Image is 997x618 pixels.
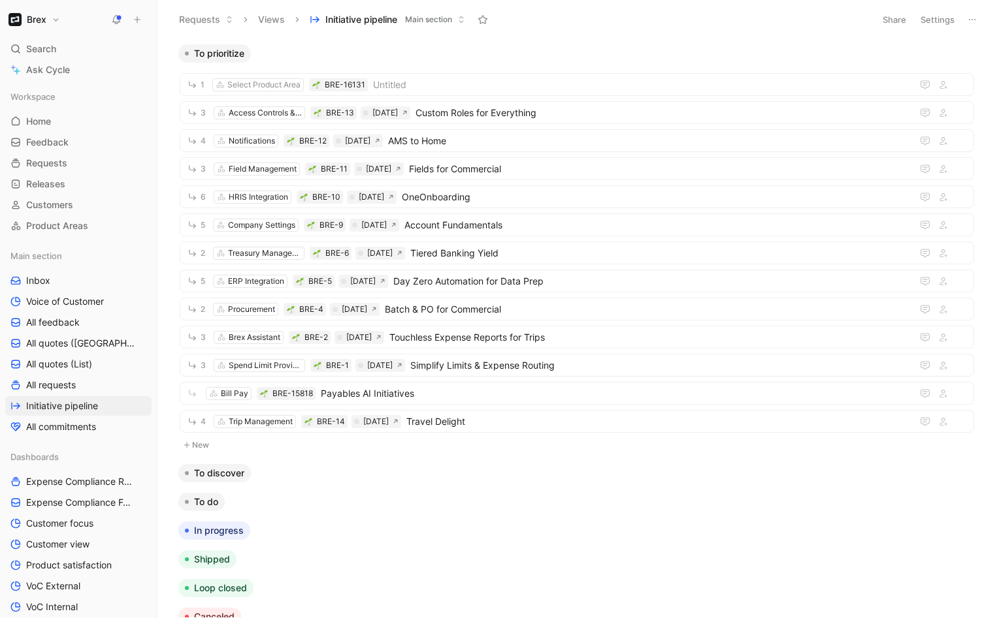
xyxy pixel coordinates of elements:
[201,305,205,313] span: 2
[201,333,206,341] span: 3
[178,521,250,540] button: In progress
[184,301,208,317] button: 2
[184,161,208,177] button: 3
[194,581,247,595] span: Loop closed
[26,559,112,572] span: Product satisfaction
[229,106,302,119] div: Access Controls & Permissions
[292,333,300,341] img: 🌱
[304,331,328,344] div: BRE-2
[27,14,46,25] h1: Brex
[5,375,152,395] a: All requests
[402,189,907,205] span: OneOnboarding
[5,333,152,353] a: All quotes ([GEOGRAPHIC_DATA])
[221,387,248,400] div: Bill Pay
[350,275,376,288] div: [DATE]
[26,157,67,170] span: Requests
[194,47,244,60] span: To prioritize
[26,274,50,287] span: Inbox
[252,10,291,29] button: Views
[306,221,316,230] button: 🌱
[180,101,974,124] a: 3Access Controls & Permissions🌱BRE-13[DATE]Custom Roles for Everything
[10,90,56,103] span: Workspace
[5,472,152,491] a: Expense Compliance Requests
[405,13,452,26] span: Main section
[373,77,907,93] span: Untitled
[178,493,225,511] button: To do
[180,157,974,180] a: 3Field Management🌱BRE-11[DATE]Fields for Commercial
[173,521,981,540] div: In progress
[201,221,205,229] span: 5
[26,579,80,593] span: VoC External
[180,185,974,208] a: 6HRIS Integration🌱BRE-10[DATE]OneOnboarding
[5,87,152,106] div: Workspace
[180,241,974,264] a: 2Treasury Management🌱BRE-6[DATE]Tiered Banking Yield
[26,136,69,149] span: Feedback
[173,493,981,511] div: To do
[5,132,152,152] a: Feedback
[342,303,367,316] div: [DATE]
[194,524,244,537] span: In progress
[26,198,73,211] span: Customers
[308,164,317,174] div: 🌱
[194,467,244,480] span: To discover
[416,105,907,121] span: Custom Roles for Everything
[173,550,981,568] div: Shipped
[26,538,90,551] span: Customer view
[260,390,268,397] img: 🌱
[287,305,295,313] img: 🌱
[201,165,206,173] span: 3
[361,219,387,232] div: [DATE]
[313,361,322,370] button: 🌱
[5,246,152,437] div: Main sectionInboxVoice of CustomerAll feedbackAll quotes ([GEOGRAPHIC_DATA])All quotes (List)All ...
[26,178,65,191] span: Releases
[184,273,208,289] button: 5
[229,162,297,176] div: Field Management
[201,193,206,201] span: 6
[194,495,218,508] span: To do
[299,303,323,316] div: BRE-4
[312,81,320,89] img: 🌱
[326,106,354,119] div: BRE-13
[5,493,152,512] a: Expense Compliance Feedback
[5,216,152,236] a: Product Areas
[5,39,152,59] div: Search
[388,133,907,149] span: AMS to Home
[5,292,152,311] a: Voice of Customer
[184,189,208,205] button: 6
[180,129,974,152] a: 4Notifications🌱BRE-12[DATE]AMS to Home
[314,109,321,117] img: 🌱
[5,534,152,554] a: Customer view
[287,137,295,145] img: 🌱
[173,579,981,597] div: Loop closed
[5,447,152,467] div: Dashboards
[308,165,316,173] img: 🌱
[325,13,397,26] span: Initiative pipeline
[26,379,76,392] span: All requests
[304,417,313,426] div: 🌱
[229,134,275,147] div: Notifications
[173,464,981,482] div: To discover
[184,104,208,121] button: 3
[228,275,284,288] div: ERP Integration
[404,217,907,233] span: Account Fundamentals
[307,221,315,229] img: 🌱
[259,389,269,398] button: 🌱
[312,249,321,258] button: 🌱
[26,295,104,308] span: Voice of Customer
[393,273,907,289] span: Day Zero Automation for Data Prep
[26,337,137,350] span: All quotes ([GEOGRAPHIC_DATA])
[295,277,304,286] div: 🌱
[5,396,152,416] a: Initiative pipeline
[26,115,51,128] span: Home
[5,10,63,29] button: BrexBrex
[201,81,204,89] span: 1
[201,418,206,425] span: 4
[5,417,152,437] a: All commitments
[299,134,327,147] div: BRE-12
[178,579,253,597] button: Loop closed
[184,357,208,373] button: 3
[299,193,308,202] button: 🌱
[10,450,59,463] span: Dashboards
